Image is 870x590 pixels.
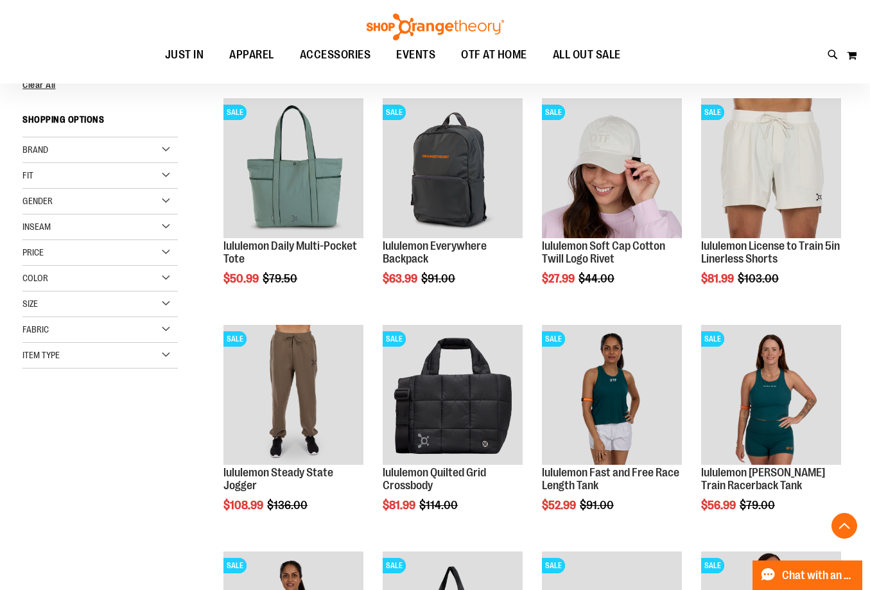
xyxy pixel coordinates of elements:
[22,221,51,232] span: Inseam
[535,92,688,318] div: product
[223,325,363,467] a: lululemon Steady State JoggerSALESALE
[383,331,406,347] span: SALE
[223,98,363,238] img: lululemon Daily Multi-Pocket Tote
[365,13,506,40] img: Shop Orangetheory
[223,499,265,512] span: $108.99
[223,331,247,347] span: SALE
[383,272,419,285] span: $63.99
[701,272,736,285] span: $81.99
[223,239,357,265] a: lululemon Daily Multi-Pocket Tote
[22,273,48,283] span: Color
[165,40,204,69] span: JUST IN
[542,98,682,238] img: OTF lululemon Soft Cap Cotton Twill Logo Rivet Khaki
[22,247,44,257] span: Price
[579,272,616,285] span: $44.00
[421,272,457,285] span: $91.00
[695,92,848,318] div: product
[376,318,529,544] div: product
[383,325,523,467] a: lululemon Quilted Grid CrossbodySALESALE
[553,40,621,69] span: ALL OUT SALE
[22,350,60,360] span: Item Type
[22,324,49,334] span: Fabric
[383,499,417,512] span: $81.99
[701,331,724,347] span: SALE
[223,325,363,465] img: lululemon Steady State Jogger
[542,325,682,465] img: Main view of 2024 August lululemon Fast and Free Race Length Tank
[701,98,841,240] a: lululemon License to Train 5in Linerless ShortsSALESALE
[22,144,48,155] span: Brand
[782,569,855,582] span: Chat with an Expert
[229,40,274,69] span: APPAREL
[22,80,178,89] a: Clear All
[383,105,406,120] span: SALE
[22,108,178,137] strong: Shopping Options
[383,558,406,573] span: SALE
[542,466,679,492] a: lululemon Fast and Free Race Length Tank
[542,272,577,285] span: $27.99
[461,40,527,69] span: OTF AT HOME
[753,560,863,590] button: Chat with an Expert
[22,170,33,180] span: Fit
[267,499,309,512] span: $136.00
[542,331,565,347] span: SALE
[419,499,460,512] span: $114.00
[701,98,841,238] img: lululemon License to Train 5in Linerless Shorts
[217,318,370,544] div: product
[22,299,38,309] span: Size
[542,499,578,512] span: $52.99
[223,272,261,285] span: $50.99
[223,558,247,573] span: SALE
[383,239,487,265] a: lululemon Everywhere Backpack
[542,325,682,467] a: Main view of 2024 August lululemon Fast and Free Race Length TankSALESALE
[740,499,777,512] span: $79.00
[738,272,781,285] span: $103.00
[701,558,724,573] span: SALE
[376,92,529,318] div: product
[217,92,370,318] div: product
[22,196,53,206] span: Gender
[695,318,848,544] div: product
[701,105,724,120] span: SALE
[263,272,299,285] span: $79.50
[831,513,857,539] button: Back To Top
[580,499,616,512] span: $91.00
[383,466,486,492] a: lululemon Quilted Grid Crossbody
[701,499,738,512] span: $56.99
[542,98,682,240] a: OTF lululemon Soft Cap Cotton Twill Logo Rivet KhakiSALESALE
[223,98,363,240] a: lululemon Daily Multi-Pocket ToteSALESALE
[542,558,565,573] span: SALE
[535,318,688,544] div: product
[701,325,841,467] a: lululemon Wunder Train Racerback TankSALESALE
[701,325,841,465] img: lululemon Wunder Train Racerback Tank
[383,98,523,238] img: lululemon Everywhere Backpack
[701,239,840,265] a: lululemon License to Train 5in Linerless Shorts
[542,239,665,265] a: lululemon Soft Cap Cotton Twill Logo Rivet
[223,105,247,120] span: SALE
[701,466,825,492] a: lululemon [PERSON_NAME] Train Racerback Tank
[383,325,523,465] img: lululemon Quilted Grid Crossbody
[22,80,56,90] span: Clear All
[223,466,333,492] a: lululemon Steady State Jogger
[396,40,435,69] span: EVENTS
[542,105,565,120] span: SALE
[383,98,523,240] a: lululemon Everywhere BackpackSALESALE
[300,40,371,69] span: ACCESSORIES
